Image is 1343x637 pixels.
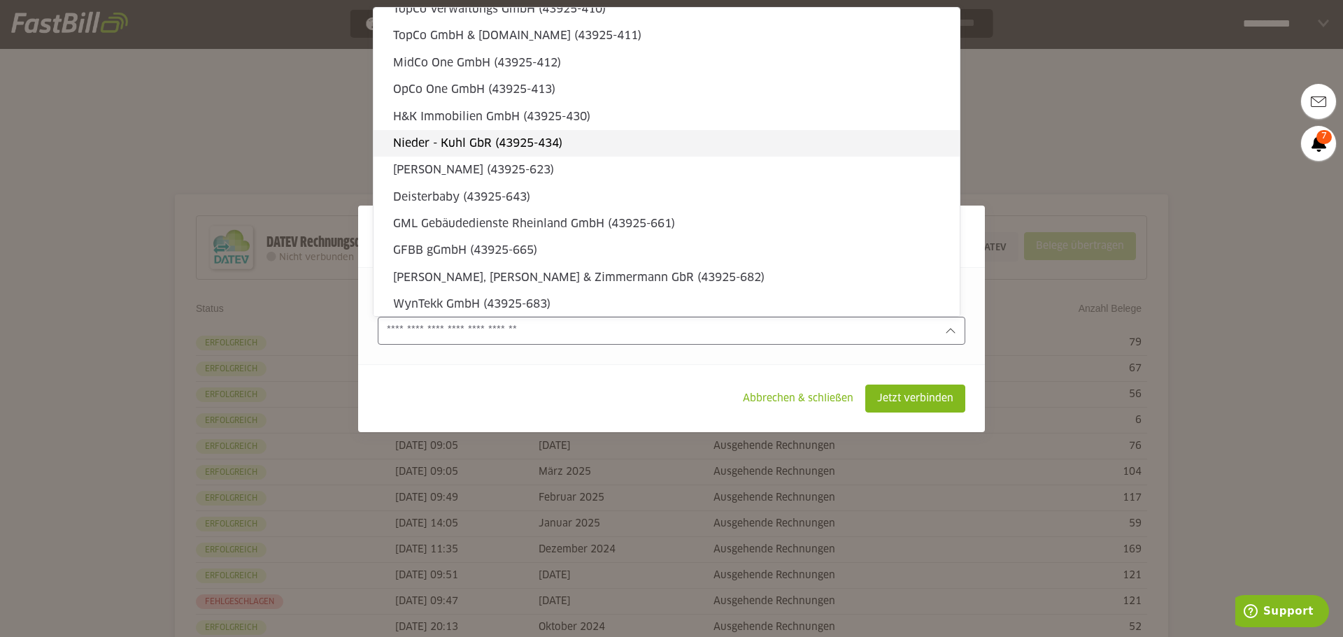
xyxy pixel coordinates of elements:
[374,22,960,49] sl-option: TopCo GmbH & [DOMAIN_NAME] (43925-411)
[374,264,960,291] sl-option: [PERSON_NAME], [PERSON_NAME] & Zimmermann GbR (43925-682)
[374,50,960,76] sl-option: MidCo One GmbH (43925-412)
[374,103,960,130] sl-option: H&K Immobilien GmbH (43925-430)
[374,130,960,157] sl-option: Nieder - Kuhl GbR (43925-434)
[1316,130,1332,144] span: 7
[865,385,965,413] sl-button: Jetzt verbinden
[1301,126,1336,161] a: 7
[374,76,960,103] sl-option: OpCo One GmbH (43925-413)
[374,184,960,210] sl-option: Deisterbaby (43925-643)
[1235,595,1329,630] iframe: Öffnet ein Widget, in dem Sie weitere Informationen finden
[374,291,960,317] sl-option: WynTekk GmbH (43925-683)
[374,210,960,237] sl-option: GML Gebäudedienste Rheinland GmbH (43925-661)
[731,385,865,413] sl-button: Abbrechen & schließen
[374,237,960,264] sl-option: GFBB gGmbH (43925-665)
[374,157,960,183] sl-option: [PERSON_NAME] (43925-623)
